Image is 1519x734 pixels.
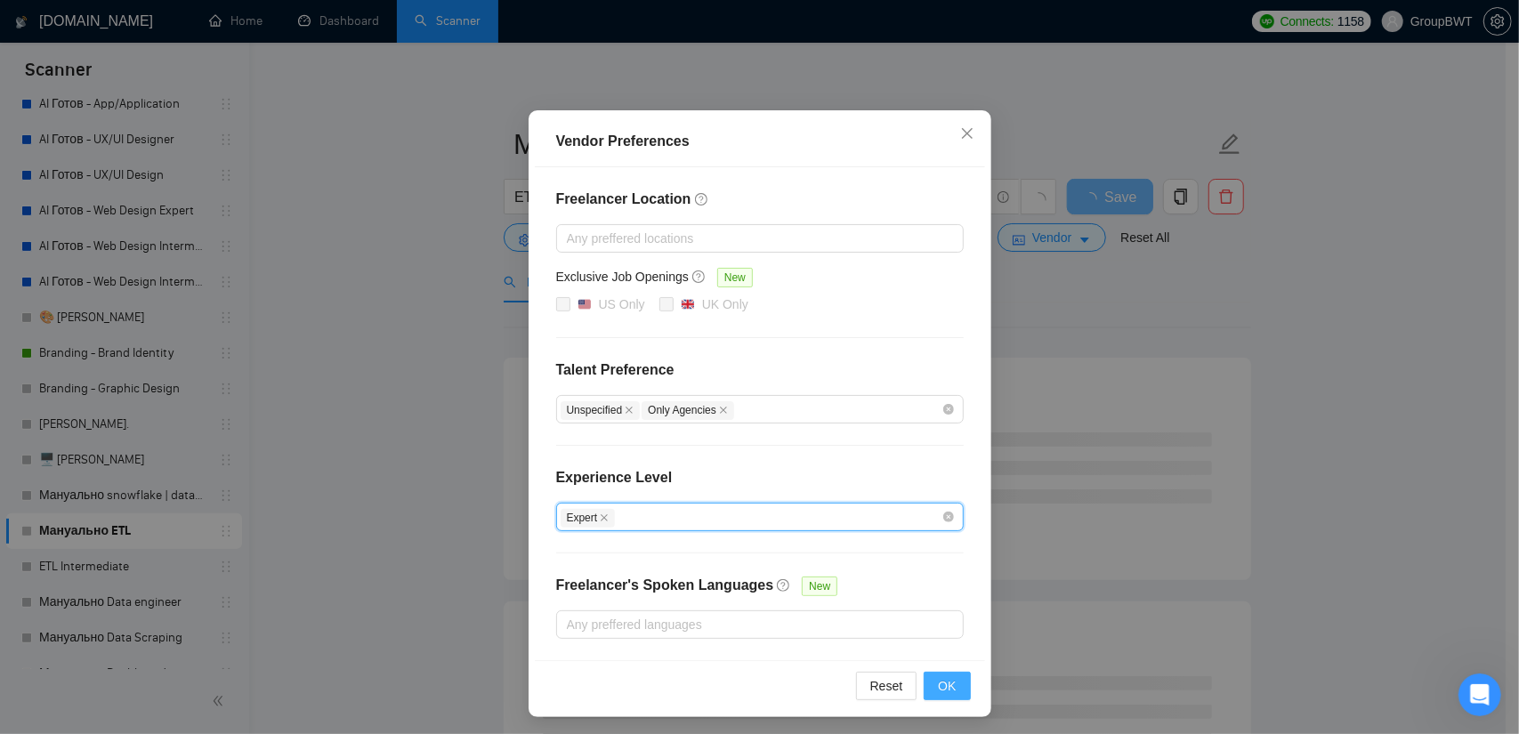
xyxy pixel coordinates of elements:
[556,359,964,381] h4: Talent Preference
[1458,674,1501,716] iframe: Intercom live chat
[938,676,956,696] span: OK
[556,575,774,596] h4: Freelancer's Spoken Languages
[556,131,964,152] div: Vendor Preferences
[717,268,753,287] span: New
[599,294,645,314] div: US Only
[943,404,954,415] span: close-circle
[719,406,728,415] span: close
[556,467,673,488] h4: Experience Level
[682,298,694,311] img: 🇬🇧
[777,578,791,593] span: question-circle
[561,401,641,420] span: Unspecified
[856,672,917,700] button: Reset
[692,270,707,284] span: question-circle
[578,298,591,311] img: 🇺🇸
[561,509,616,528] span: Expert
[870,676,903,696] span: Reset
[960,126,974,141] span: close
[695,192,709,206] span: question-circle
[702,294,748,314] div: UK Only
[556,267,689,286] h5: Exclusive Job Openings
[802,577,837,596] span: New
[600,513,609,522] span: close
[943,110,991,158] button: Close
[642,401,734,420] span: Only Agencies
[943,512,954,522] span: close-circle
[556,189,964,210] h4: Freelancer Location
[625,406,634,415] span: close
[924,672,970,700] button: OK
